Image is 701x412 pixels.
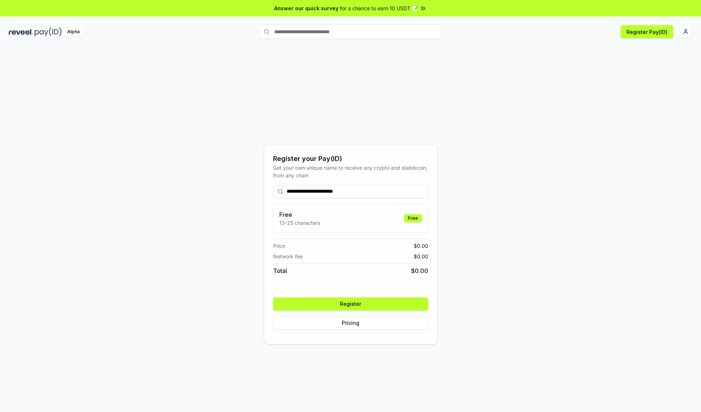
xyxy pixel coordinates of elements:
[414,242,428,250] span: $ 0.00
[273,154,428,164] div: Register your Pay(ID)
[273,316,428,330] button: Pricing
[273,297,428,311] button: Register
[411,266,428,275] span: $ 0.00
[273,266,287,275] span: Total
[63,27,84,36] div: Alpha
[35,27,62,36] img: pay_id
[621,25,673,38] button: Register Pay(ID)
[340,4,418,12] span: for a chance to earn 10 USDT 📝
[274,4,338,12] span: Answer our quick survey
[9,27,33,36] img: reveel_dark
[279,219,320,227] p: 13-25 characters
[279,210,320,219] h3: Free
[273,253,303,260] span: Network fee
[414,253,428,260] span: $ 0.00
[273,164,428,179] div: Get your own unique name to receive any crypto and stablecoin, from any chain
[273,242,285,250] span: Price
[404,214,422,222] div: Free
